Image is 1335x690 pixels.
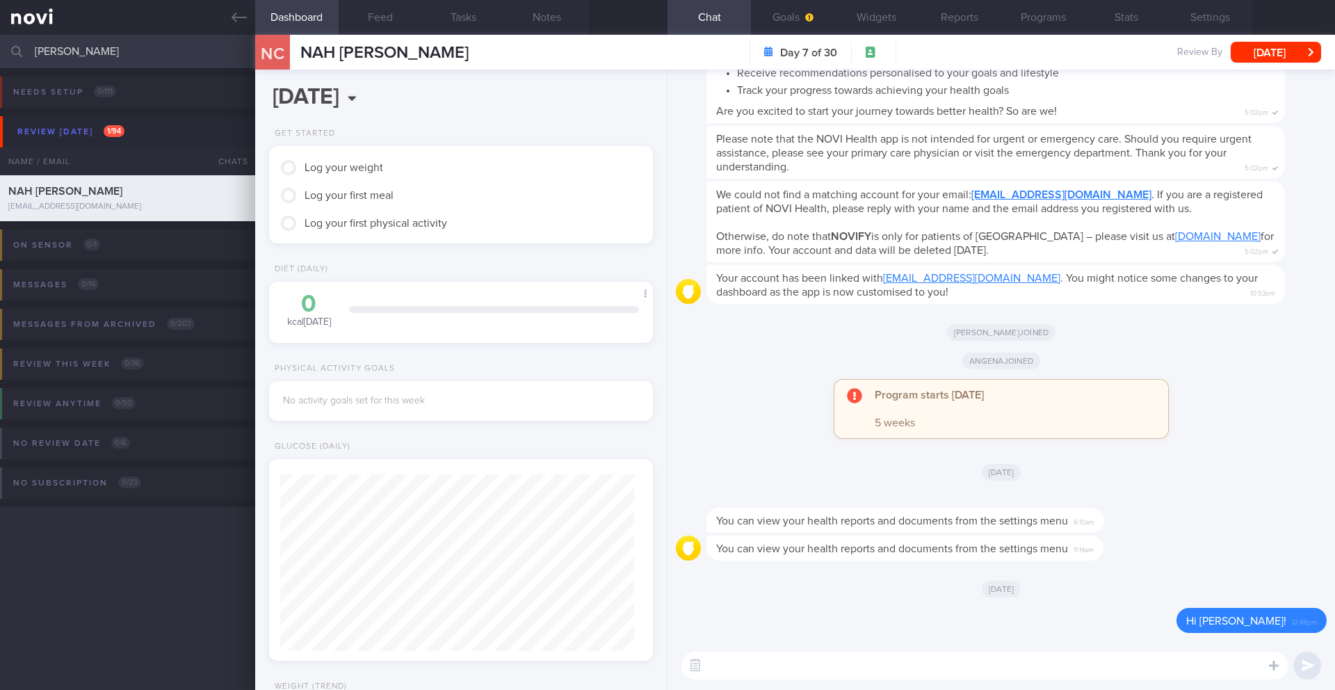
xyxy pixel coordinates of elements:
[982,464,1021,481] span: [DATE]
[200,147,255,175] div: Chats
[78,278,99,290] span: 0 / 14
[10,394,139,413] div: Review anytime
[716,515,1068,527] span: You can view your health reports and documents from the settings menu
[780,46,837,60] strong: Day 7 of 30
[269,129,335,139] div: Get Started
[716,189,1263,214] span: We could not find a matching account for your email: . If you are a registered patient of NOVI He...
[875,417,915,428] span: 5 weeks
[10,275,102,294] div: Messages
[111,437,130,449] span: 0 / 6
[737,63,1275,80] li: Receive recommendations personalised to your goals and lifestyle
[10,434,133,453] div: No review date
[1245,160,1268,173] span: 5:02pm
[246,26,298,80] div: NC
[269,364,395,374] div: Physical Activity Goals
[1245,243,1268,257] span: 5:02pm
[716,231,1274,256] span: Otherwise, do note that is only for patients of [GEOGRAPHIC_DATA] – please visit us at for more i...
[1231,42,1321,63] button: [DATE]
[300,45,469,61] span: NAH [PERSON_NAME]
[875,390,984,401] strong: Program starts [DATE]
[971,189,1151,200] a: [EMAIL_ADDRESS][DOMAIN_NAME]
[962,353,1040,369] span: Angena joined
[283,292,335,329] div: kcal [DATE]
[112,397,136,409] span: 0 / 50
[1175,231,1261,242] a: [DOMAIN_NAME]
[1074,514,1094,527] span: 8:10am
[10,315,198,334] div: Messages from Archived
[269,442,350,452] div: Glucose (Daily)
[10,83,120,102] div: Needs setup
[1292,614,1317,627] span: 12:48pm
[831,231,871,242] strong: NOVIFY
[10,355,147,374] div: Review this week
[883,273,1060,284] a: [EMAIL_ADDRESS][DOMAIN_NAME]
[8,186,122,197] span: NAH [PERSON_NAME]
[716,543,1068,554] span: You can view your health reports and documents from the settings menu
[167,318,195,330] span: 0 / 207
[716,106,1057,117] span: Are you excited to start your journey towards better health? So are we!
[283,292,335,316] div: 0
[269,264,328,275] div: Diet (Daily)
[1074,542,1094,555] span: 11:14am
[737,80,1275,97] li: Track your progress towards achieving your health goals
[947,324,1056,341] span: [PERSON_NAME] joined
[1177,47,1222,59] span: Review By
[1186,616,1286,627] span: Hi [PERSON_NAME]!
[716,134,1252,172] span: Please note that the NOVI Health app is not intended for urgent or emergency care. Should you req...
[716,273,1258,298] span: Your account has been linked with . You might notice some changes to your dashboard as the app is...
[982,581,1021,597] span: [DATE]
[118,476,141,488] span: 0 / 23
[1245,104,1268,118] span: 5:02pm
[121,358,144,369] span: 0 / 36
[8,202,247,212] div: [EMAIL_ADDRESS][DOMAIN_NAME]
[10,474,145,492] div: No subscription
[104,125,124,137] span: 1 / 94
[1250,285,1275,298] span: 10:53pm
[10,236,104,255] div: On sensor
[14,122,128,141] div: Review [DATE]
[283,395,639,408] div: No activity goals set for this week
[94,86,116,97] span: 0 / 111
[83,239,100,250] span: 0 / 1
